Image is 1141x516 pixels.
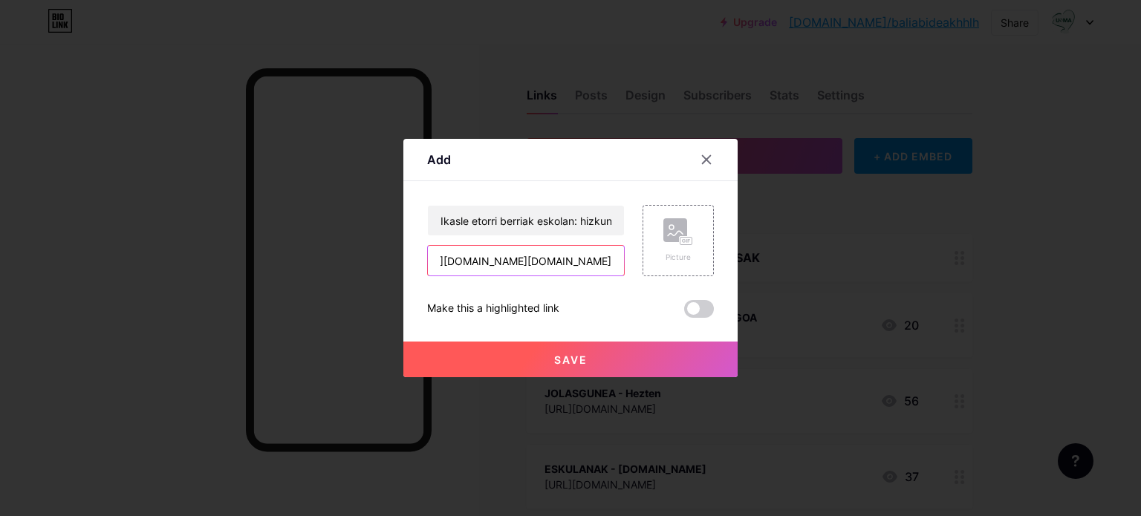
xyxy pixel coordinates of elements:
input: URL [428,246,624,275]
div: Make this a highlighted link [427,300,559,318]
button: Save [403,342,738,377]
div: Picture [663,252,693,263]
div: Add [427,151,451,169]
input: Title [428,206,624,235]
span: Save [554,353,588,366]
